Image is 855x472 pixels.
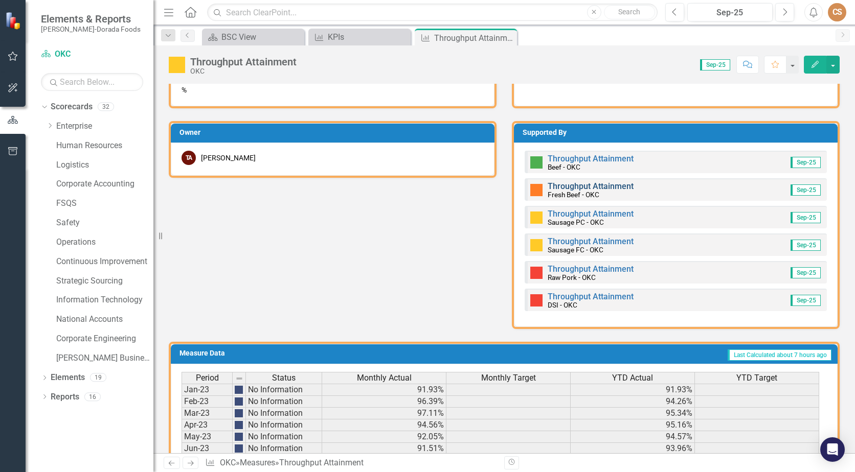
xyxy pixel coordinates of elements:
div: 16 [84,392,101,401]
a: BSC View [205,31,302,43]
span: Sep-25 [791,240,821,251]
div: OKC [190,67,297,75]
button: CS [828,3,846,21]
a: Throughput Attainment [548,237,634,246]
td: 94.26% [571,396,695,408]
a: Operations [56,237,153,248]
div: » » [205,457,497,469]
span: Sep-25 [791,212,821,223]
div: BSC View [221,31,302,43]
a: OKC [220,458,236,467]
span: Search [618,8,640,16]
td: Mar-23 [182,408,233,419]
img: Below Plan [530,267,543,279]
span: Sep-25 [791,267,821,278]
td: No Information [246,396,322,408]
td: Jun-23 [182,443,233,455]
a: Throughput Attainment [548,209,634,219]
a: Throughput Attainment [548,181,634,191]
small: DSI - OKC [548,301,577,309]
div: 19 [90,373,106,382]
img: png;base64,iVBORw0KGgoAAAANSUhEUgAAAJYAAADIAQMAAAAwS4omAAAAA1BMVEU9TXnnx7PJAAAACXBIWXMAAA7EAAAOxA... [235,444,243,453]
img: png;base64,iVBORw0KGgoAAAANSUhEUgAAAJYAAADIAQMAAAAwS4omAAAAA1BMVEU9TXnnx7PJAAAACXBIWXMAAA7EAAAOxA... [235,397,243,406]
span: Sep-25 [791,157,821,168]
a: [PERSON_NAME] Business Unit [56,352,153,364]
td: 91.93% [571,384,695,396]
div: Throughput Attainment [279,458,364,467]
td: 96.39% [322,396,446,408]
img: png;base64,iVBORw0KGgoAAAANSUhEUgAAAJYAAADIAQMAAAAwS4omAAAAA1BMVEU9TXnnx7PJAAAACXBIWXMAAA7EAAAOxA... [235,433,243,441]
a: Reports [51,391,79,403]
td: Feb-23 [182,396,233,408]
td: 97.11% [322,408,446,419]
span: Last Calculated about 7 hours ago [728,349,831,361]
td: 95.34% [571,408,695,419]
span: Monthly Target [481,373,536,383]
span: Elements & Reports [41,13,141,25]
a: Throughput Attainment [548,292,634,301]
td: No Information [246,431,322,443]
a: Information Technology [56,294,153,306]
td: 94.56% [322,419,446,431]
span: Period [196,373,219,383]
a: FSQS [56,198,153,209]
button: Search [604,5,655,19]
img: png;base64,iVBORw0KGgoAAAANSUhEUgAAAJYAAADIAQMAAAAwS4omAAAAA1BMVEU9TXnnx7PJAAAACXBIWXMAAA7EAAAOxA... [235,386,243,394]
td: 91.51% [322,443,446,455]
img: ClearPoint Strategy [5,11,23,29]
td: 93.96% [571,443,695,455]
span: Status [272,373,296,383]
td: 95.16% [571,419,695,431]
span: YTD Actual [612,373,653,383]
a: Enterprise [56,121,153,132]
a: Measures [240,458,275,467]
td: No Information [246,419,322,431]
span: Sep-25 [791,184,821,196]
img: png;base64,iVBORw0KGgoAAAANSUhEUgAAAJYAAADIAQMAAAAwS4omAAAAA1BMVEU9TXnnx7PJAAAACXBIWXMAAA7EAAAOxA... [235,421,243,429]
a: Safety [56,217,153,229]
input: Search Below... [41,73,143,91]
a: Logistics [56,159,153,171]
span: % [182,86,187,94]
a: Corporate Engineering [56,333,153,345]
span: Monthly Actual [357,373,412,383]
img: 8DAGhfEEPCf229AAAAAElFTkSuQmCC [235,374,243,383]
div: Throughput Attainment [190,56,297,67]
h3: Supported By [523,129,832,136]
td: No Information [246,384,322,396]
a: KPIs [311,31,408,43]
small: Raw Pork - OKC [548,273,596,281]
div: 32 [98,103,114,111]
h3: Measure Data [179,349,377,357]
span: Sep-25 [791,295,821,306]
small: Sausage FC - OKC [548,246,603,254]
a: National Accounts [56,314,153,325]
a: Throughput Attainment [548,264,634,274]
span: YTD Target [736,373,777,383]
td: 91.93% [322,384,446,396]
td: Jan-23 [182,384,233,396]
h3: Owner [179,129,489,136]
div: KPIs [328,31,408,43]
a: Elements [51,372,85,384]
img: Below Plan [530,294,543,306]
small: [PERSON_NAME]-Dorada Foods [41,25,141,33]
small: Sausage PC - OKC [548,218,604,226]
div: [PERSON_NAME] [201,153,256,163]
img: Above Target [530,156,543,169]
a: Throughput Attainment [548,154,634,163]
small: Beef - OKC [548,163,580,171]
input: Search ClearPoint... [207,4,658,21]
td: No Information [246,443,322,455]
button: Sep-25 [687,3,773,21]
img: png;base64,iVBORw0KGgoAAAANSUhEUgAAAJYAAADIAQMAAAAwS4omAAAAA1BMVEU9TXnnx7PJAAAACXBIWXMAAA7EAAAOxA... [235,409,243,417]
small: Fresh Beef - OKC [548,191,599,199]
td: May-23 [182,431,233,443]
img: Warning [530,184,543,196]
div: Open Intercom Messenger [820,437,845,462]
img: Caution [530,239,543,251]
td: Apr-23 [182,419,233,431]
a: Continuous Improvement [56,256,153,268]
span: Sep-25 [700,59,730,70]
